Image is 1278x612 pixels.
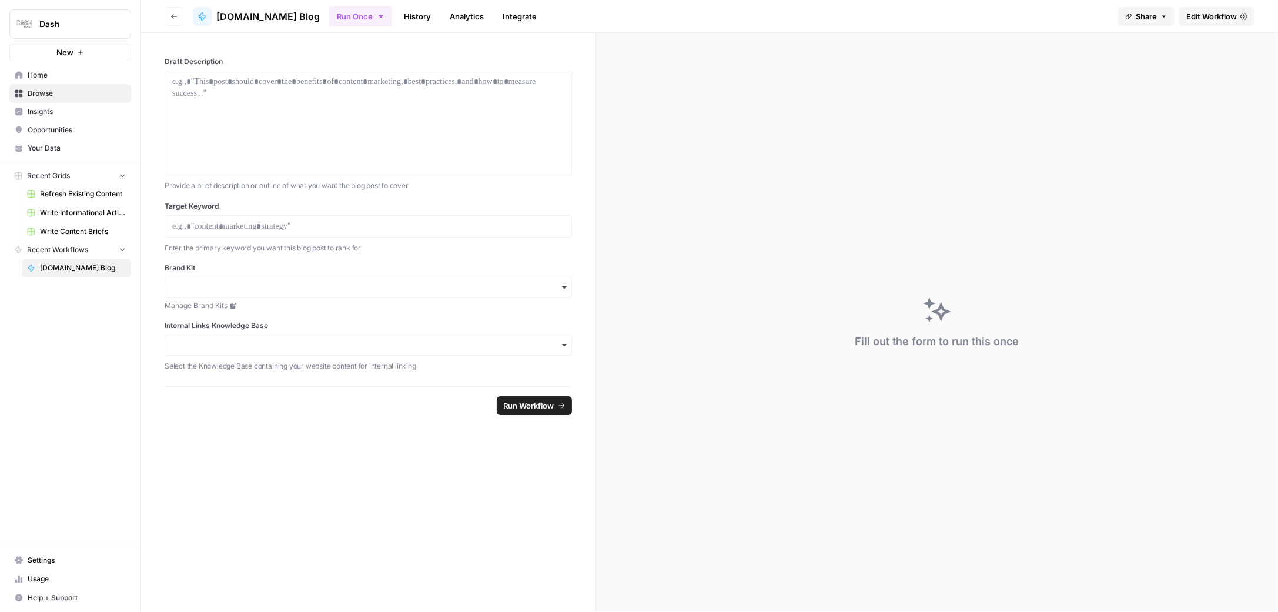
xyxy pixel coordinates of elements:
span: Recent Workflows [27,245,88,255]
img: Dash Logo [14,14,35,35]
button: New [9,44,131,61]
a: Write Informational Article [22,203,131,222]
button: Recent Grids [9,167,131,185]
span: Insights [28,106,126,117]
a: Analytics [443,7,491,26]
p: Select the Knowledge Base containing your website content for internal linking [165,360,572,372]
span: Refresh Existing Content [40,189,126,199]
label: Draft Description [165,56,572,67]
span: Write Content Briefs [40,226,126,237]
span: Dash [39,18,111,30]
a: Your Data [9,139,131,158]
span: Share [1136,11,1157,22]
a: Browse [9,84,131,103]
a: Manage Brand Kits [165,300,572,311]
button: Recent Workflows [9,241,131,259]
a: [DOMAIN_NAME] Blog [22,259,131,277]
button: Run Once [329,6,392,26]
button: Workspace: Dash [9,9,131,39]
span: Write Informational Article [40,208,126,218]
a: Integrate [496,7,544,26]
span: Run Workflow [504,400,554,412]
a: Settings [9,551,131,570]
button: Run Workflow [497,396,572,415]
p: Provide a brief description or outline of what you want the blog post to cover [165,180,572,192]
a: Usage [9,570,131,588]
a: History [397,7,438,26]
span: [DOMAIN_NAME] Blog [40,263,126,273]
a: [DOMAIN_NAME] Blog [193,7,320,26]
span: Opportunities [28,125,126,135]
a: Insights [9,102,131,121]
span: Your Data [28,143,126,153]
a: Write Content Briefs [22,222,131,241]
span: Browse [28,88,126,99]
span: Edit Workflow [1186,11,1237,22]
a: Home [9,66,131,85]
label: Target Keyword [165,201,572,212]
span: Home [28,70,126,81]
span: Recent Grids [27,170,70,181]
a: Edit Workflow [1179,7,1254,26]
span: Help + Support [28,593,126,603]
span: Usage [28,574,126,584]
button: Share [1118,7,1175,26]
p: Enter the primary keyword you want this blog post to rank for [165,242,572,254]
a: Opportunities [9,121,131,139]
span: Settings [28,555,126,566]
span: [DOMAIN_NAME] Blog [216,9,320,24]
label: Brand Kit [165,263,572,273]
button: Help + Support [9,588,131,607]
div: Fill out the form to run this once [855,333,1019,350]
a: Refresh Existing Content [22,185,131,203]
label: Internal Links Knowledge Base [165,320,572,331]
span: New [56,46,73,58]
